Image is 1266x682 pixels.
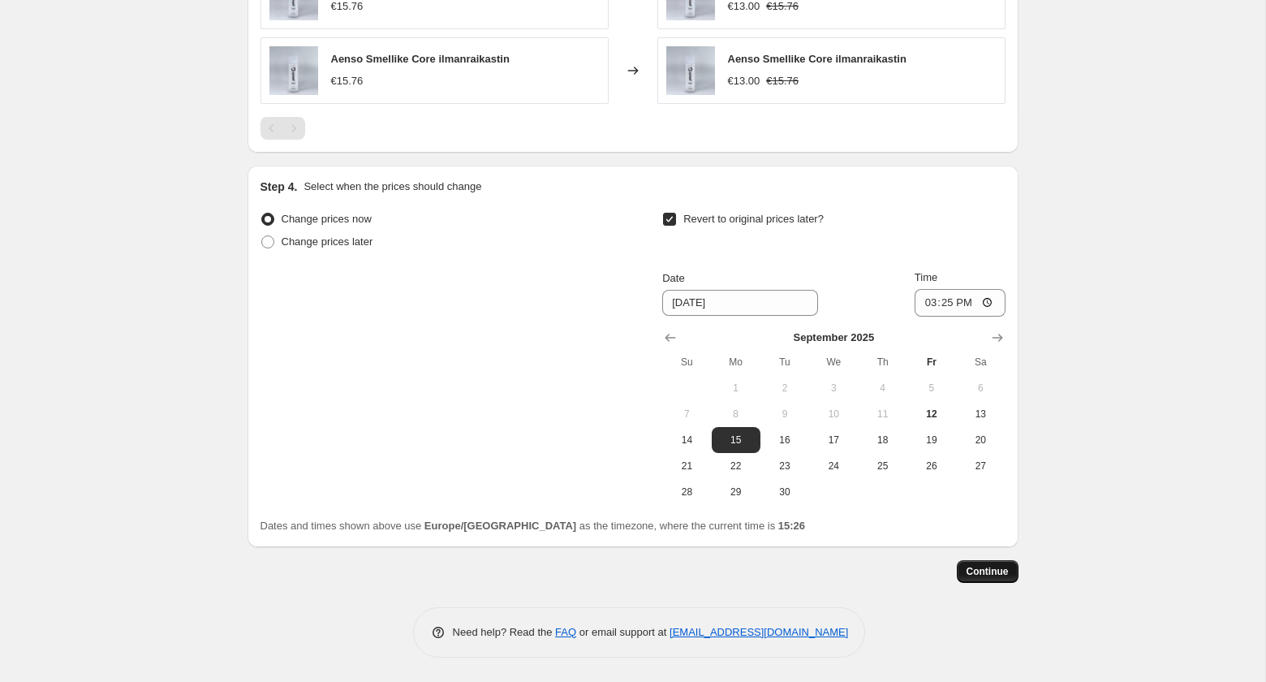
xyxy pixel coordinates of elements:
[712,479,760,505] button: Monday September 29 2025
[728,73,760,89] div: €13.00
[864,434,900,447] span: 18
[670,626,848,638] a: [EMAIL_ADDRESS][DOMAIN_NAME]
[767,408,803,421] span: 9
[962,434,998,447] span: 20
[662,479,711,505] button: Sunday September 28 2025
[864,460,900,473] span: 25
[809,375,858,401] button: Wednesday September 3 2025
[778,520,805,532] b: 15:26
[659,326,682,349] button: Show previous month, August 2025
[669,356,704,369] span: Su
[816,356,851,369] span: We
[914,356,949,369] span: Fr
[858,375,906,401] button: Thursday September 4 2025
[767,382,803,395] span: 2
[712,349,760,375] th: Monday
[662,290,818,316] input: 9/12/2025
[767,460,803,473] span: 23
[967,565,1009,578] span: Continue
[957,560,1018,583] button: Continue
[669,408,704,421] span: 7
[962,460,998,473] span: 27
[669,460,704,473] span: 21
[809,349,858,375] th: Wednesday
[718,486,754,499] span: 29
[914,434,949,447] span: 19
[914,460,949,473] span: 26
[816,434,851,447] span: 17
[907,427,956,453] button: Friday September 19 2025
[915,289,1005,317] input: 12:00
[962,382,998,395] span: 6
[864,382,900,395] span: 4
[956,401,1005,427] button: Saturday September 13 2025
[858,349,906,375] th: Thursday
[766,73,799,89] strike: €15.76
[662,453,711,479] button: Sunday September 21 2025
[760,427,809,453] button: Tuesday September 16 2025
[914,408,949,421] span: 12
[986,326,1009,349] button: Show next month, October 2025
[453,626,556,638] span: Need help? Read the
[956,453,1005,479] button: Saturday September 27 2025
[424,520,576,532] b: Europe/[GEOGRAPHIC_DATA]
[907,453,956,479] button: Friday September 26 2025
[956,375,1005,401] button: Saturday September 6 2025
[760,453,809,479] button: Tuesday September 23 2025
[712,401,760,427] button: Monday September 8 2025
[760,375,809,401] button: Tuesday September 2 2025
[662,401,711,427] button: Sunday September 7 2025
[261,117,305,140] nav: Pagination
[816,408,851,421] span: 10
[767,486,803,499] span: 30
[269,46,318,95] img: productpicture-smellikecore-1440x96072dpi_80x.jpg
[718,434,754,447] span: 15
[683,213,824,225] span: Revert to original prices later?
[718,382,754,395] span: 1
[914,382,949,395] span: 5
[962,408,998,421] span: 13
[712,375,760,401] button: Monday September 1 2025
[907,401,956,427] button: Today Friday September 12 2025
[669,434,704,447] span: 14
[809,453,858,479] button: Wednesday September 24 2025
[816,382,851,395] span: 3
[718,408,754,421] span: 8
[331,73,364,89] div: €15.76
[767,356,803,369] span: Tu
[669,486,704,499] span: 28
[864,356,900,369] span: Th
[956,427,1005,453] button: Saturday September 20 2025
[809,427,858,453] button: Wednesday September 17 2025
[760,479,809,505] button: Tuesday September 30 2025
[915,271,937,283] span: Time
[809,401,858,427] button: Wednesday September 10 2025
[662,272,684,284] span: Date
[576,626,670,638] span: or email support at
[304,179,481,195] p: Select when the prices should change
[331,53,510,65] span: Aenso Smellike Core ilmanraikastin
[858,401,906,427] button: Thursday September 11 2025
[956,349,1005,375] th: Saturday
[760,401,809,427] button: Tuesday September 9 2025
[662,349,711,375] th: Sunday
[767,434,803,447] span: 16
[760,349,809,375] th: Tuesday
[261,520,806,532] span: Dates and times shown above use as the timezone, where the current time is
[907,349,956,375] th: Friday
[816,460,851,473] span: 24
[662,427,711,453] button: Sunday September 14 2025
[712,453,760,479] button: Monday September 22 2025
[907,375,956,401] button: Friday September 5 2025
[282,235,373,248] span: Change prices later
[962,356,998,369] span: Sa
[666,46,715,95] img: productpicture-smellikecore-1440x96072dpi_80x.jpg
[555,626,576,638] a: FAQ
[864,408,900,421] span: 11
[858,427,906,453] button: Thursday September 18 2025
[282,213,372,225] span: Change prices now
[712,427,760,453] button: Monday September 15 2025
[718,460,754,473] span: 22
[718,356,754,369] span: Mo
[261,179,298,195] h2: Step 4.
